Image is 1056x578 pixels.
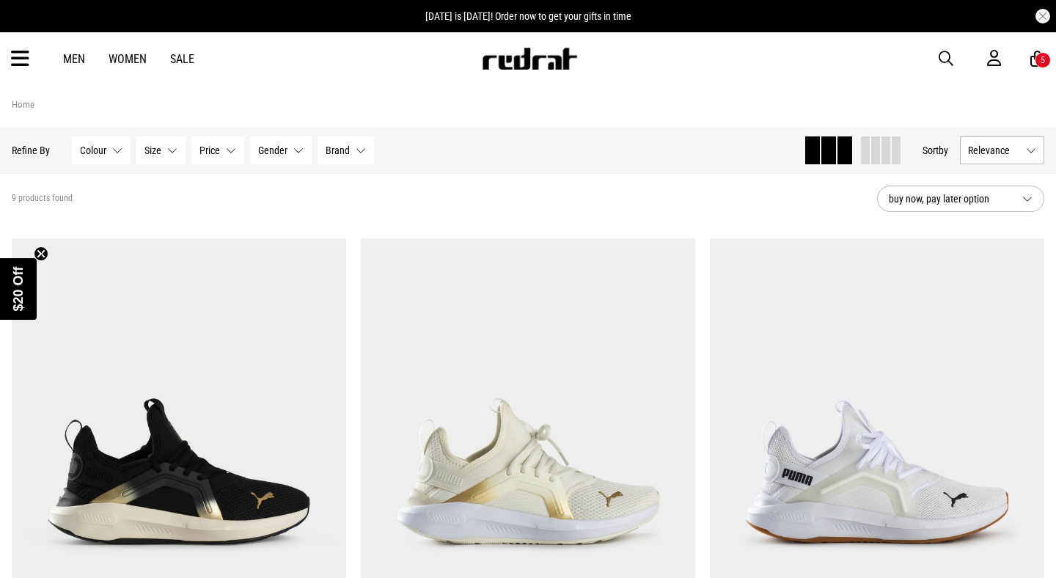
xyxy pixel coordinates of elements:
a: Home [12,99,34,110]
a: Men [63,52,85,66]
button: Brand [318,136,374,164]
span: Gender [258,144,287,156]
span: Colour [80,144,106,156]
span: Brand [326,144,350,156]
span: buy now, pay later option [889,190,1011,208]
button: Relevance [960,136,1044,164]
span: Size [144,144,161,156]
button: Close teaser [34,246,48,261]
span: $20 Off [11,266,26,311]
img: Redrat logo [481,48,578,70]
button: Size [136,136,186,164]
button: Price [191,136,244,164]
button: Gender [250,136,312,164]
p: Refine By [12,144,50,156]
a: 5 [1030,51,1044,67]
span: Price [199,144,220,156]
span: 9 products found [12,193,73,205]
span: [DATE] is [DATE]! Order now to get your gifts in time [425,10,631,22]
span: Relevance [968,144,1020,156]
button: Colour [72,136,131,164]
span: by [939,144,948,156]
iframe: LiveChat chat widget [994,516,1056,578]
a: Women [109,52,147,66]
div: 5 [1041,55,1045,65]
button: buy now, pay later option [877,186,1044,212]
button: Sortby [923,142,948,159]
a: Sale [170,52,194,66]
